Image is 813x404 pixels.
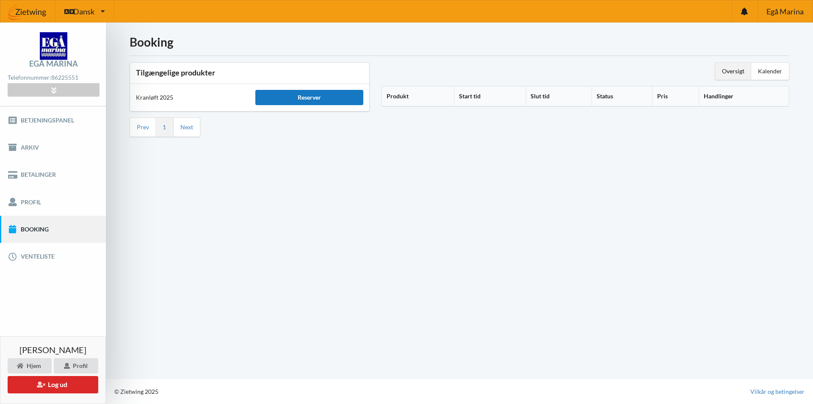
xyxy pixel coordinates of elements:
[8,72,99,84] div: Telefonnummer:
[73,8,94,15] span: Dansk
[54,358,98,373] div: Profil
[454,86,526,106] th: Start tid
[51,74,78,81] strong: 86225551
[255,90,363,105] div: Reserver
[592,86,652,106] th: Status
[751,63,789,80] div: Kalender
[136,68,363,78] h3: Tilgængelige produkter
[750,387,805,396] a: Vilkår og betingelser
[766,8,804,15] span: Egå Marina
[699,86,789,106] th: Handlinger
[163,123,166,131] a: 1
[130,34,789,50] h1: Booking
[137,123,149,131] a: Prev
[8,358,52,373] div: Hjem
[19,345,86,354] span: [PERSON_NAME]
[29,60,78,67] div: Egå Marina
[8,376,98,393] button: Log ud
[130,87,249,108] div: Kranløft 2025
[180,123,193,131] a: Next
[652,86,699,106] th: Pris
[40,32,67,60] img: logo
[715,63,751,80] div: Oversigt
[382,86,454,106] th: Produkt
[525,86,592,106] th: Slut tid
